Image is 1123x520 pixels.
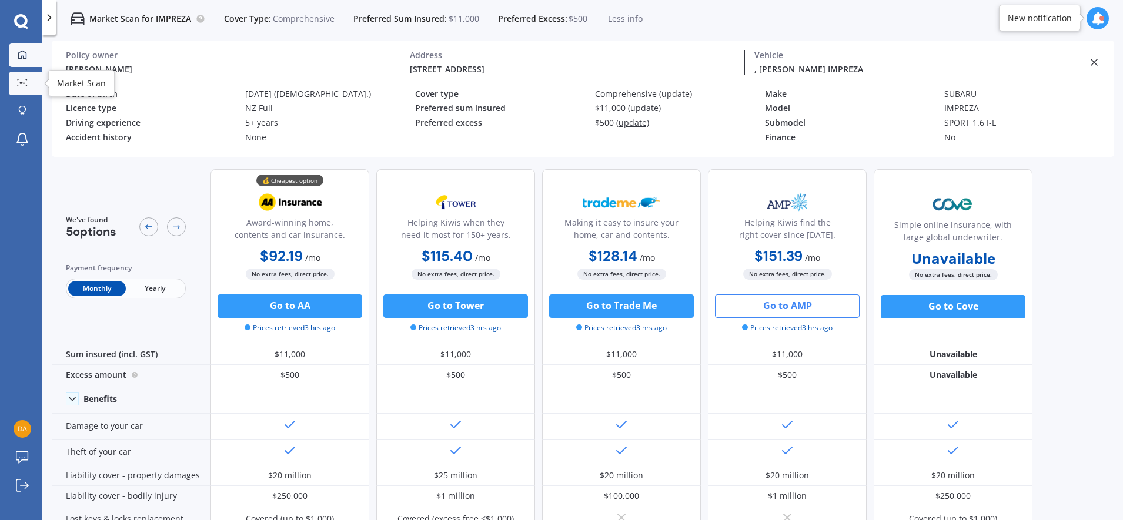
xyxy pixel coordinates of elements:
div: Liability cover - bodily injury [52,486,210,506]
b: $115.40 [422,247,473,265]
div: $1 million [768,490,807,502]
p: Market Scan for IMPREZA [89,13,191,25]
div: $11,000 [542,344,701,365]
div: Address [410,50,734,61]
span: No extra fees, direct price. [577,269,666,280]
button: Go to AA [218,294,362,318]
span: / mo [475,252,490,263]
span: (update) [616,117,649,128]
div: Liability cover - property damages [52,465,210,486]
div: [STREET_ADDRESS] [410,63,734,75]
div: $20 million [268,469,312,481]
div: $500 [542,365,701,385]
span: $500 [569,13,587,25]
div: Driving experience [66,118,236,128]
span: Prices retrieved 3 hrs ago [576,323,667,333]
div: $25 million [434,469,477,481]
b: $92.19 [260,247,303,265]
div: $20 million [600,469,643,481]
div: Make [765,89,935,99]
div: Comprehensive [595,89,765,99]
button: Go to Tower [383,294,528,318]
span: 5 options [66,224,116,239]
div: Helping Kiwis when they need it most for 150+ years. [386,216,525,246]
button: Go to Trade Me [549,294,694,318]
div: Accident history [66,133,236,143]
b: $151.39 [754,247,803,265]
span: Preferred Excess: [498,13,567,25]
div: $250,000 [272,490,308,502]
div: Vehicle [754,50,1079,61]
span: / mo [305,252,320,263]
div: $11,000 [210,344,369,365]
div: $500 [595,118,765,128]
span: Prices retrieved 3 hrs ago [742,323,833,333]
div: Market Scan [57,78,106,89]
div: Helping Kiwis find the right cover since [DATE]. [718,216,857,246]
div: [DATE] ([DEMOGRAPHIC_DATA].) [245,89,415,99]
span: No extra fees, direct price. [412,269,500,280]
div: $500 [708,365,867,385]
div: IMPREZA [944,103,1114,113]
div: NZ Full [245,103,415,113]
div: Unavailable [874,344,1032,365]
div: $11,000 [595,103,765,113]
div: Licence type [66,103,236,113]
div: Cover type [415,89,585,99]
div: Simple online insurance, with large global underwriter. [884,219,1022,248]
div: [PERSON_NAME] [66,63,390,75]
div: Date of birth [66,89,236,99]
span: Prices retrieved 3 hrs ago [245,323,335,333]
span: / mo [805,252,820,263]
img: AMP.webp [748,187,826,217]
div: Theft of your car [52,440,210,465]
div: Making it easy to insure your home, car and contents. [552,216,691,246]
span: Yearly [126,281,183,296]
div: Model [765,103,935,113]
img: AA.webp [251,187,329,217]
div: $1 million [436,490,475,502]
div: $11,000 [376,344,535,365]
span: $11,000 [449,13,479,25]
span: Cover Type: [224,13,271,25]
div: No [944,133,1114,143]
div: , [PERSON_NAME] IMPREZA [754,63,1079,75]
div: Benefits [83,394,117,404]
div: Award-winning home, contents and car insurance. [220,216,359,246]
span: Less info [608,13,643,25]
img: 2b76efae0a604a8b935b4aec462d5b3f [14,420,31,438]
div: SPORT 1.6 I-L [944,118,1114,128]
span: Preferred Sum Insured: [353,13,447,25]
span: Prices retrieved 3 hrs ago [410,323,501,333]
div: $20 million [766,469,809,481]
button: Go to AMP [715,294,860,318]
img: Tower.webp [417,187,494,217]
div: Payment frequency [66,262,186,274]
div: $11,000 [708,344,867,365]
img: Cove.webp [914,190,992,219]
span: Comprehensive [273,13,335,25]
div: SUBARU [944,89,1114,99]
span: No extra fees, direct price. [246,269,335,280]
img: car.f15378c7a67c060ca3f3.svg [71,12,85,26]
span: (update) [659,88,692,99]
div: $20 million [931,469,975,481]
div: Submodel [765,118,935,128]
button: Go to Cove [881,295,1025,318]
span: Monthly [68,281,126,296]
div: $500 [376,365,535,385]
div: Preferred excess [415,118,585,128]
div: 5+ years [245,118,415,128]
div: Damage to your car [52,414,210,440]
b: Unavailable [911,253,995,264]
div: Policy owner [66,50,390,61]
div: $100,000 [604,490,639,502]
div: Unavailable [874,365,1032,385]
div: $250,000 [935,490,971,502]
span: We've found [66,214,116,225]
span: / mo [640,252,655,263]
span: No extra fees, direct price. [743,269,832,280]
span: (update) [628,102,661,113]
div: Finance [765,133,935,143]
div: None [245,133,415,143]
